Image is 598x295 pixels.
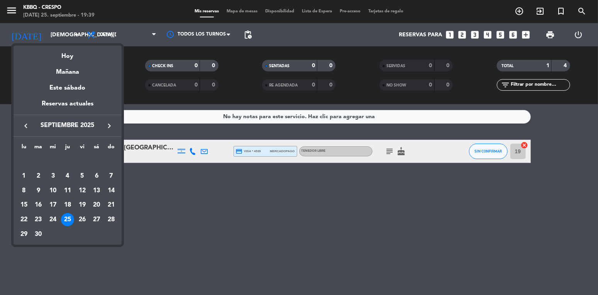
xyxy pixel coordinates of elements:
div: 1 [17,170,30,183]
i: keyboard_arrow_left [21,121,30,131]
div: 7 [105,170,118,183]
td: 4 de septiembre de 2025 [60,169,75,183]
td: 7 de septiembre de 2025 [104,169,119,183]
td: 27 de septiembre de 2025 [89,212,104,227]
div: 23 [32,213,45,226]
td: 21 de septiembre de 2025 [104,198,119,213]
div: 19 [76,198,89,212]
td: 14 de septiembre de 2025 [104,183,119,198]
div: 12 [76,184,89,197]
span: septiembre 2025 [33,120,102,131]
th: miércoles [46,142,60,154]
div: 30 [32,228,45,241]
div: 21 [105,198,118,212]
td: 2 de septiembre de 2025 [31,169,46,183]
td: 3 de septiembre de 2025 [46,169,60,183]
div: 4 [61,170,74,183]
th: viernes [75,142,90,154]
td: 9 de septiembre de 2025 [31,183,46,198]
div: 5 [76,170,89,183]
td: 16 de septiembre de 2025 [31,198,46,213]
td: 17 de septiembre de 2025 [46,198,60,213]
div: 28 [105,213,118,226]
div: 14 [105,184,118,197]
div: 10 [46,184,59,197]
td: 1 de septiembre de 2025 [17,169,31,183]
div: 8 [17,184,30,197]
th: lunes [17,142,31,154]
div: Reservas actuales [14,99,122,115]
div: 27 [90,213,103,226]
td: 11 de septiembre de 2025 [60,183,75,198]
div: 9 [32,184,45,197]
div: 26 [76,213,89,226]
td: 10 de septiembre de 2025 [46,183,60,198]
div: 18 [61,198,74,212]
td: 26 de septiembre de 2025 [75,212,90,227]
td: 24 de septiembre de 2025 [46,212,60,227]
div: 20 [90,198,103,212]
div: Este sábado [14,77,122,99]
td: SEP. [17,154,119,169]
button: keyboard_arrow_left [19,121,33,131]
td: 12 de septiembre de 2025 [75,183,90,198]
th: sábado [89,142,104,154]
td: 28 de septiembre de 2025 [104,212,119,227]
td: 6 de septiembre de 2025 [89,169,104,183]
td: 18 de septiembre de 2025 [60,198,75,213]
th: martes [31,142,46,154]
div: 29 [17,228,30,241]
i: keyboard_arrow_right [105,121,114,131]
td: 15 de septiembre de 2025 [17,198,31,213]
td: 23 de septiembre de 2025 [31,212,46,227]
div: 2 [32,170,45,183]
td: 13 de septiembre de 2025 [89,183,104,198]
div: 22 [17,213,30,226]
div: 17 [46,198,59,212]
div: 24 [46,213,59,226]
th: domingo [104,142,119,154]
td: 5 de septiembre de 2025 [75,169,90,183]
div: 16 [32,198,45,212]
td: 19 de septiembre de 2025 [75,198,90,213]
div: 15 [17,198,30,212]
td: 20 de septiembre de 2025 [89,198,104,213]
div: 3 [46,170,59,183]
div: 11 [61,184,74,197]
td: 25 de septiembre de 2025 [60,212,75,227]
button: keyboard_arrow_right [102,121,116,131]
th: jueves [60,142,75,154]
td: 30 de septiembre de 2025 [31,227,46,242]
div: 25 [61,213,74,226]
div: 6 [90,170,103,183]
div: Mañana [14,61,122,77]
td: 8 de septiembre de 2025 [17,183,31,198]
td: 29 de septiembre de 2025 [17,227,31,242]
div: Hoy [14,46,122,61]
div: 13 [90,184,103,197]
td: 22 de septiembre de 2025 [17,212,31,227]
